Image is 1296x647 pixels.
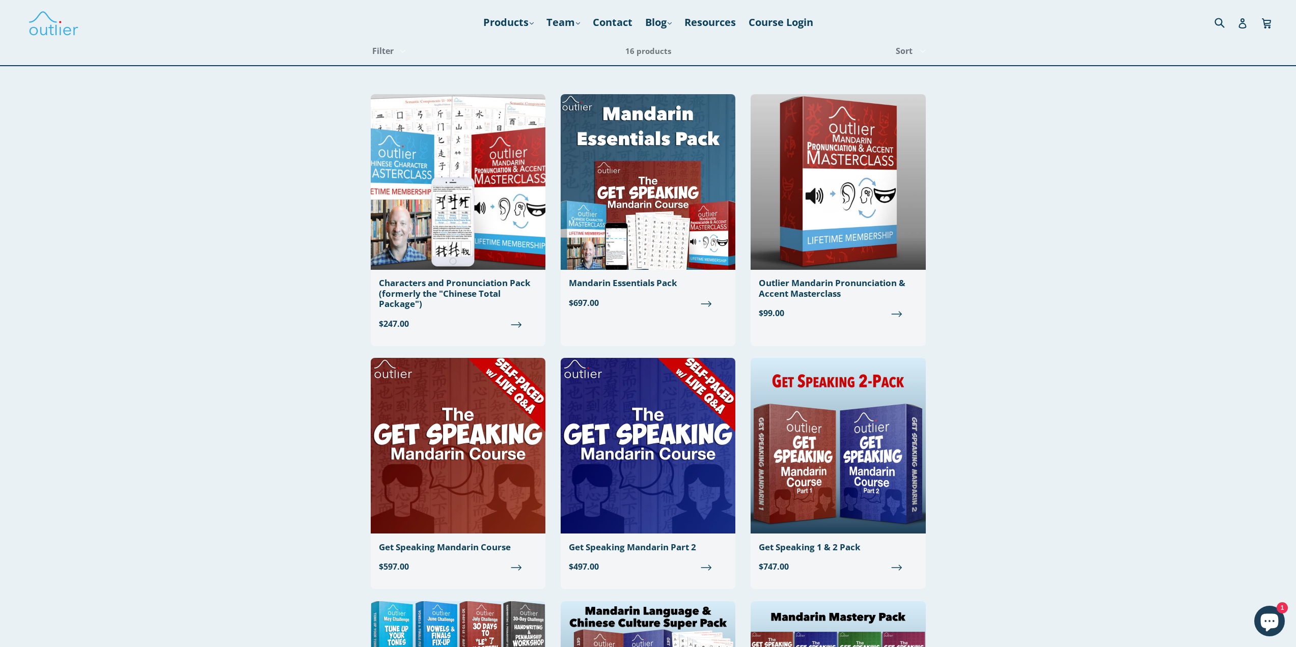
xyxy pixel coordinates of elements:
a: Contact [588,13,638,32]
div: Mandarin Essentials Pack [569,278,727,288]
img: Get Speaking Mandarin Part 2 [561,358,735,533]
img: Get Speaking 1 & 2 Pack [751,358,925,533]
div: Get Speaking Mandarin Part 2 [569,542,727,552]
img: Outlier Linguistics [28,8,79,37]
a: Course Login [743,13,818,32]
a: Team [541,13,585,32]
img: Mandarin Essentials Pack [561,94,735,270]
a: Characters and Pronunciation Pack (formerly the "Chinese Total Package") $247.00 [371,94,545,337]
div: Get Speaking 1 & 2 Pack [759,542,917,552]
input: Search [1212,12,1240,33]
a: Mandarin Essentials Pack $697.00 [561,94,735,317]
span: $247.00 [379,317,537,329]
a: Blog [640,13,677,32]
div: Get Speaking Mandarin Course [379,542,537,552]
span: $597.00 [379,560,537,573]
span: $697.00 [569,296,727,308]
span: $99.00 [759,307,917,319]
img: Chinese Total Package Outlier Linguistics [371,94,545,270]
span: $747.00 [759,560,917,573]
span: 16 products [625,46,671,56]
img: Outlier Mandarin Pronunciation & Accent Masterclass Outlier Linguistics [751,94,925,270]
a: Outlier Mandarin Pronunciation & Accent Masterclass $99.00 [751,94,925,327]
inbox-online-store-chat: Shopify online store chat [1251,606,1288,639]
img: Get Speaking Mandarin Course [371,358,545,533]
div: Outlier Mandarin Pronunciation & Accent Masterclass [759,278,917,299]
a: Get Speaking 1 & 2 Pack $747.00 [751,358,925,580]
div: Characters and Pronunciation Pack (formerly the "Chinese Total Package") [379,278,537,309]
span: $497.00 [569,560,727,573]
a: Products [478,13,539,32]
a: Get Speaking Mandarin Course $597.00 [371,358,545,580]
a: Get Speaking Mandarin Part 2 $497.00 [561,358,735,580]
a: Resources [679,13,741,32]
